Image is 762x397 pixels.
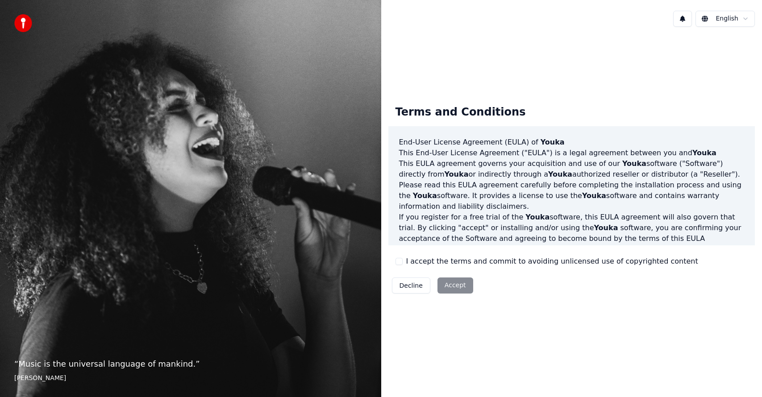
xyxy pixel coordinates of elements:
[541,138,565,146] span: Youka
[594,223,618,232] span: Youka
[692,149,716,157] span: Youka
[399,212,745,255] p: If you register for a free trial of the software, this EULA agreement will also govern that trial...
[399,137,745,148] h3: End-User License Agreement (EULA) of
[392,277,430,294] button: Decline
[14,374,367,383] footer: [PERSON_NAME]
[399,158,745,180] p: This EULA agreement governs your acquisition and use of our software ("Software") directly from o...
[14,14,32,32] img: youka
[406,256,698,267] label: I accept the terms and commit to avoiding unlicensed use of copyrighted content
[444,170,468,178] span: Youka
[388,98,533,127] div: Terms and Conditions
[548,170,572,178] span: Youka
[525,213,550,221] span: Youka
[622,159,646,168] span: Youka
[399,180,745,212] p: Please read this EULA agreement carefully before completing the installation process and using th...
[399,148,745,158] p: This End-User License Agreement ("EULA") is a legal agreement between you and
[413,191,437,200] span: Youka
[582,191,606,200] span: Youka
[14,358,367,370] p: “ Music is the universal language of mankind. ”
